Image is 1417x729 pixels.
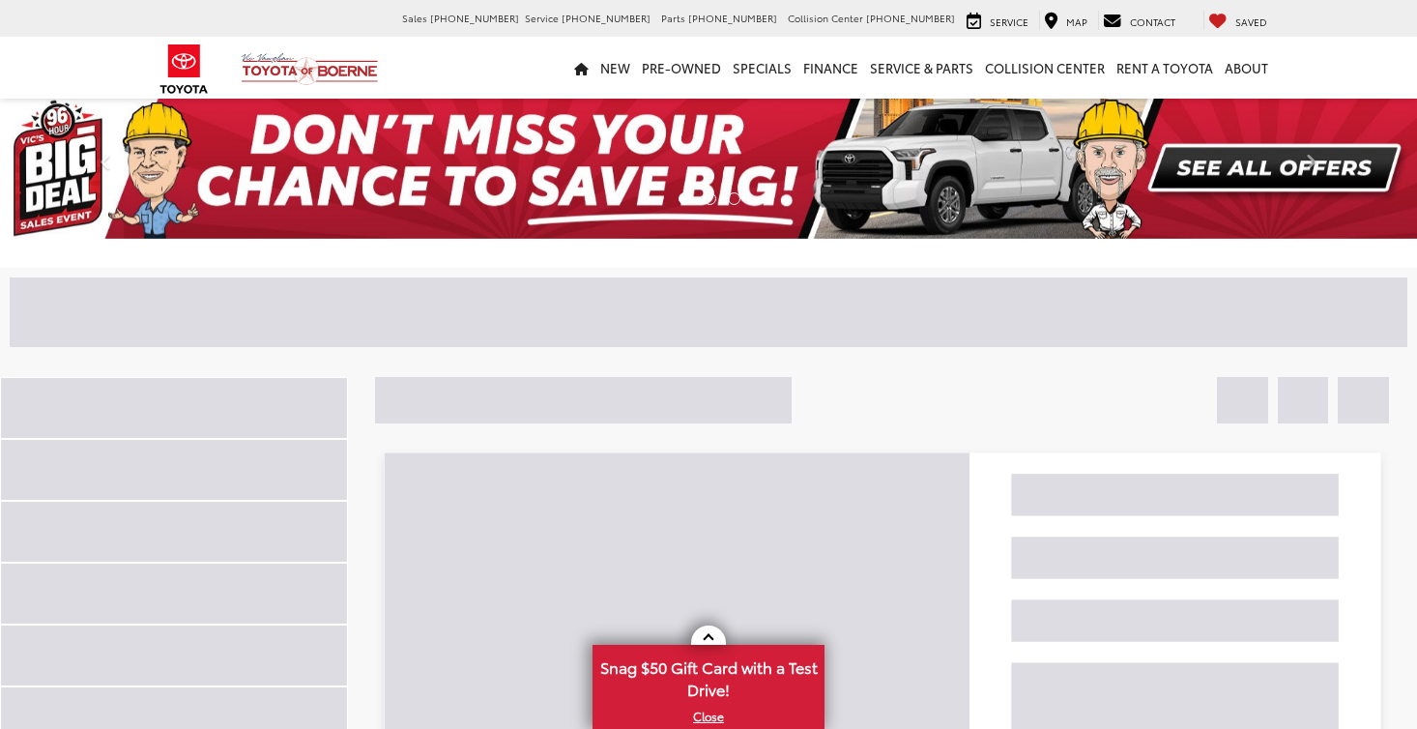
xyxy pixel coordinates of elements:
span: Collision Center [788,11,863,25]
span: Service [990,15,1028,29]
span: Snag $50 Gift Card with a Test Drive! [594,647,823,706]
a: Finance [797,37,864,99]
a: Map [1039,11,1092,30]
a: Contact [1098,11,1180,30]
span: Map [1066,15,1087,29]
span: [PHONE_NUMBER] [688,11,777,25]
a: Service [962,11,1033,30]
img: Vic Vaughan Toyota of Boerne [241,52,379,86]
a: My Saved Vehicles [1203,11,1272,30]
a: Collision Center [979,37,1111,99]
span: Sales [402,11,427,25]
span: Contact [1130,15,1175,29]
a: Rent a Toyota [1111,37,1219,99]
span: [PHONE_NUMBER] [866,11,955,25]
a: About [1219,37,1274,99]
a: Service & Parts: Opens in a new tab [864,37,979,99]
a: Specials [727,37,797,99]
span: [PHONE_NUMBER] [430,11,519,25]
span: Saved [1235,15,1267,29]
span: Service [525,11,559,25]
a: New [594,37,636,99]
img: Toyota [148,38,220,101]
span: [PHONE_NUMBER] [562,11,651,25]
a: Pre-Owned [636,37,727,99]
span: Parts [661,11,685,25]
a: Home [568,37,594,99]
